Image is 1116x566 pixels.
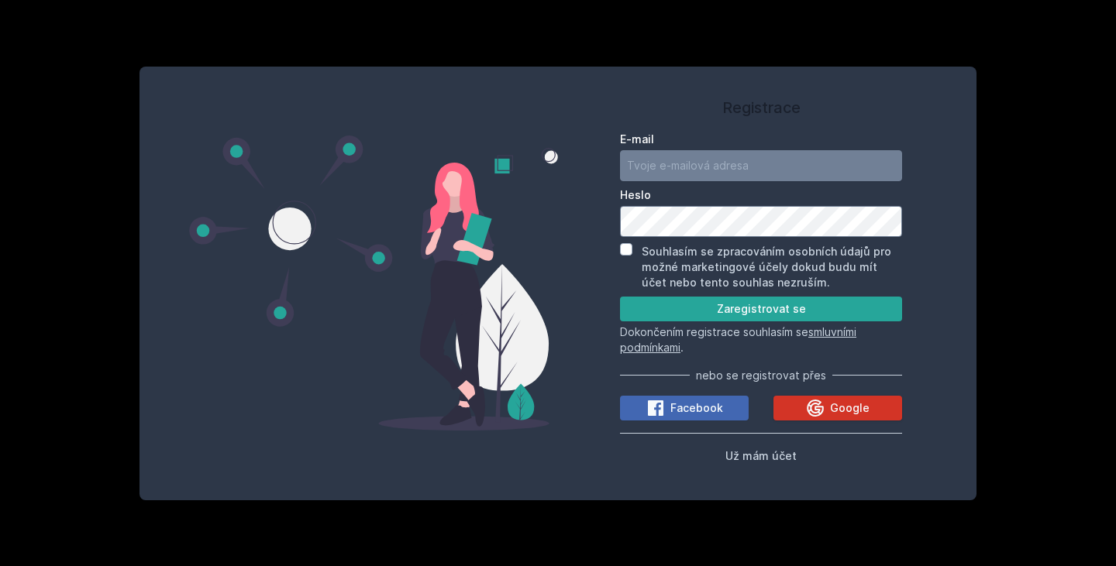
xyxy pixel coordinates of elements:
label: Souhlasím se zpracováním osobních údajů pro možné marketingové účely dokud budu mít účet nebo ten... [642,245,891,289]
button: Už mám účet [725,446,797,465]
span: nebo se registrovat přes [696,368,826,383]
p: Dokončením registrace souhlasím se . [620,324,902,355]
label: Heslo [620,187,902,203]
span: Facebook [670,400,723,416]
button: Facebook [620,396,749,420]
span: Google [830,400,870,416]
span: Už mám účet [725,449,797,462]
label: E-mail [620,132,902,147]
h1: Registrace [620,96,902,119]
a: smluvními podmínkami [620,325,856,354]
input: Tvoje e-mailová adresa [620,150,902,181]
button: Zaregistrovat se [620,297,902,321]
button: Google [773,396,902,420]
